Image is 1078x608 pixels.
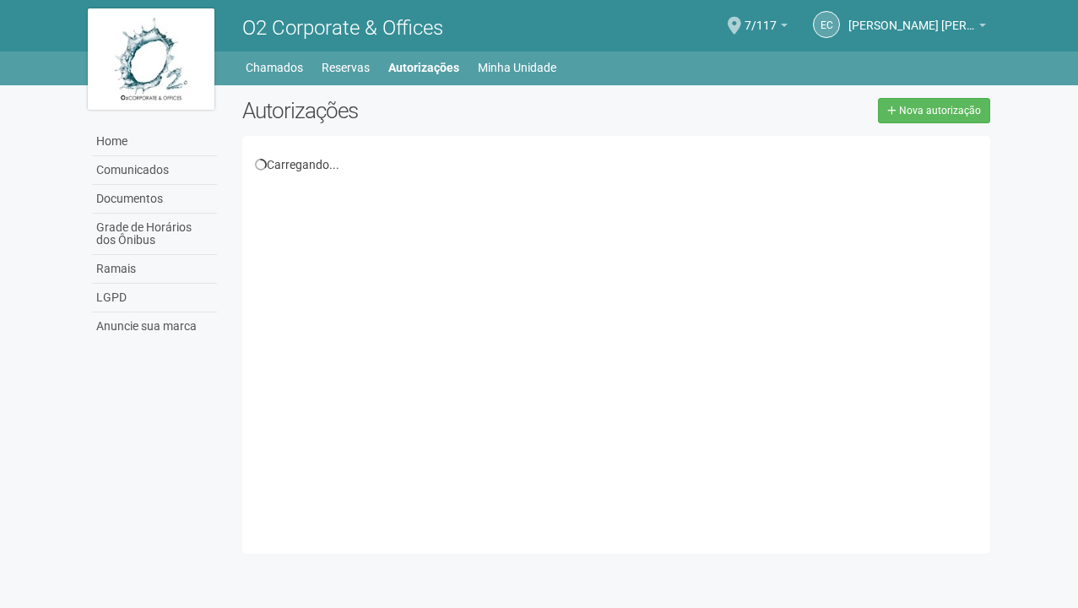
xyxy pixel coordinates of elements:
span: Ericson candido da costa silva [848,3,975,32]
a: Ec [813,11,840,38]
img: logo.jpg [88,8,214,110]
a: Chamados [246,56,303,79]
a: Nova autorização [878,98,990,123]
a: Autorizações [388,56,459,79]
h2: Autorizações [242,98,604,123]
a: LGPD [92,284,217,312]
a: Reservas [322,56,370,79]
span: Nova autorização [899,105,981,117]
a: Minha Unidade [478,56,556,79]
a: Home [92,128,217,156]
span: 7/117 [745,3,777,32]
a: 7/117 [745,21,788,35]
a: Ramais [92,255,217,284]
a: Comunicados [92,156,217,185]
a: [PERSON_NAME] [PERSON_NAME] [848,21,986,35]
div: Carregando... [255,157,978,172]
span: O2 Corporate & Offices [242,16,443,40]
a: Anuncie sua marca [92,312,217,340]
a: Documentos [92,185,217,214]
a: Grade de Horários dos Ônibus [92,214,217,255]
